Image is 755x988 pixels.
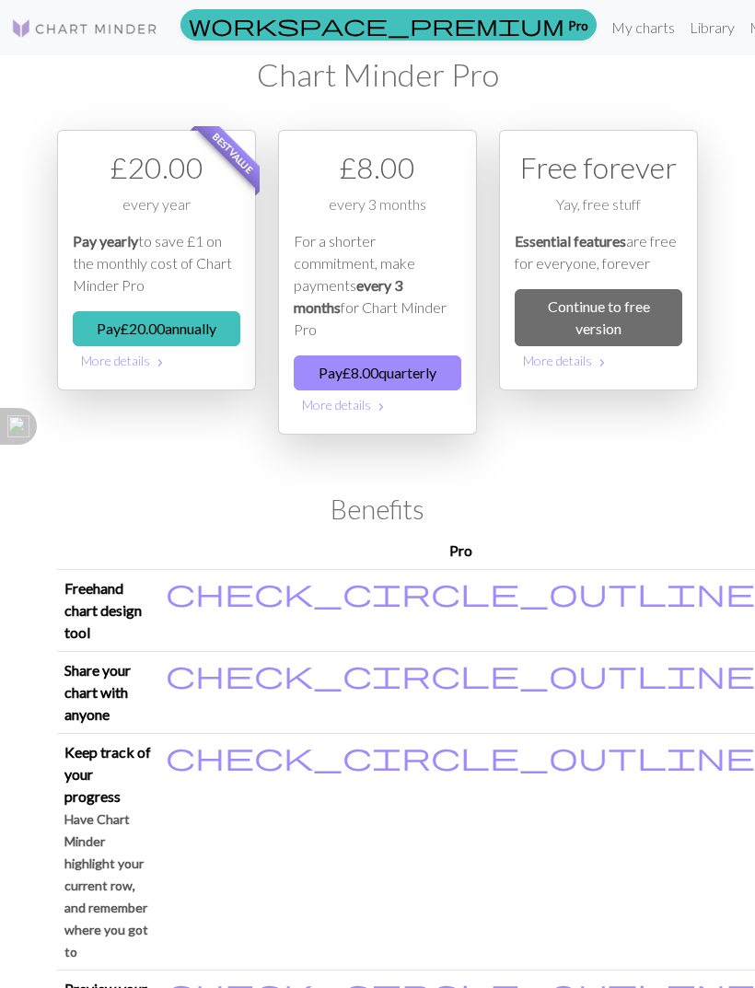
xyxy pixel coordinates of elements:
div: every 3 months [294,193,461,230]
em: Pay yearly [73,232,138,250]
img: Logo [11,17,158,40]
span: check_circle_outline [166,738,755,773]
div: Yay, free stuff [515,193,682,230]
span: Best value [194,114,273,192]
i: Included [166,577,755,607]
span: chevron_right [595,354,610,372]
small: Have Chart Minder highlight your current row, and remember where you got to [64,811,148,959]
a: My charts [604,9,682,46]
p: are free for everyone, forever [515,230,682,274]
div: Payment option 2 [278,130,477,435]
p: Share your chart with anyone [64,659,151,726]
p: Keep track of your progress [64,741,151,808]
button: More details [294,390,461,419]
a: Library [682,9,742,46]
i: Included [166,659,755,689]
div: Free option [499,130,698,390]
a: Continue to free version [515,289,682,346]
span: check_circle_outline [166,575,755,610]
p: to save £1 on the monthly cost of Chart Minder Pro [73,230,240,296]
button: More details [73,346,240,375]
a: Pro [180,9,597,41]
span: workspace_premium [189,12,564,38]
div: Payment option 1 [57,130,256,390]
h1: Chart Minder Pro [57,55,698,93]
span: chevron_right [153,354,168,372]
h2: Benefits [57,494,698,525]
i: Included [166,741,755,771]
p: Freehand chart design tool [64,577,151,644]
button: Pay£8.00quarterly [294,355,461,390]
button: Pay£20.00annually [73,311,240,346]
span: chevron_right [374,398,389,416]
span: check_circle_outline [166,657,755,692]
div: Free forever [515,145,682,190]
div: every year [73,193,240,230]
p: For a shorter commitment, make payments for Chart Minder Pro [294,230,461,341]
div: £ 8.00 [294,145,461,190]
em: Essential features [515,232,626,250]
button: More details [515,346,682,375]
div: £ 20.00 [73,145,240,190]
